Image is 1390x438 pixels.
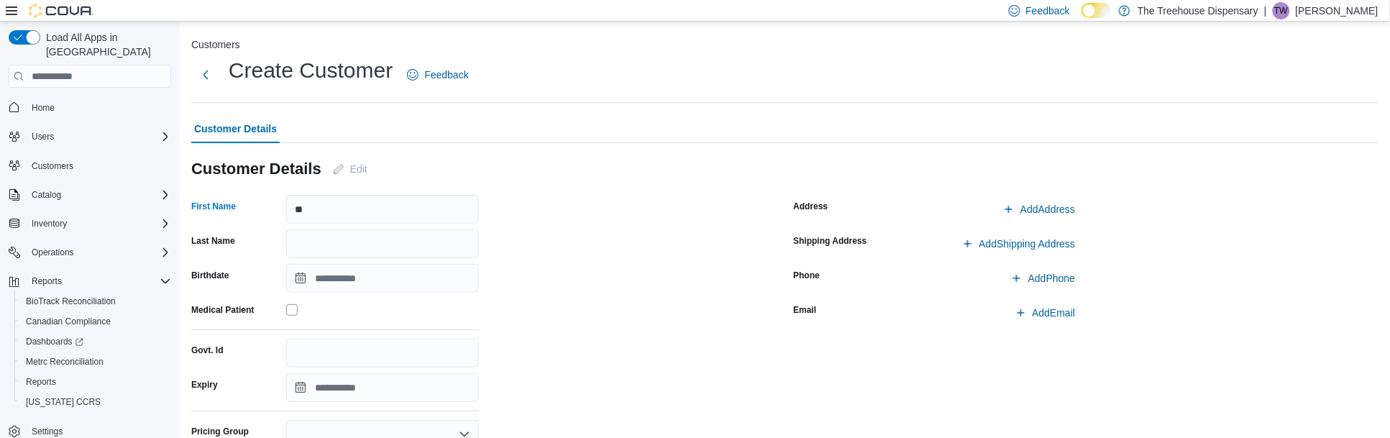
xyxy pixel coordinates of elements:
span: Reports [32,275,62,287]
span: Feedback [1026,4,1070,18]
span: Users [26,128,171,145]
span: Metrc Reconciliation [20,353,171,370]
a: Home [26,99,60,117]
span: Reports [26,376,56,388]
span: Customers [26,157,171,175]
button: Users [3,127,177,147]
input: Press the down key to open a popover containing a calendar. [286,264,479,293]
span: Dashboards [20,333,171,350]
span: Washington CCRS [20,393,171,411]
span: Dark Mode [1082,18,1082,19]
label: First Name [191,201,236,212]
span: Edit [350,162,367,176]
a: BioTrack Reconciliation [20,293,122,310]
button: Canadian Compliance [14,311,177,332]
label: Govt. Id [191,345,224,356]
span: Operations [26,244,171,261]
a: [US_STATE] CCRS [20,393,106,411]
button: Catalog [26,186,67,204]
span: Dashboards [26,336,83,347]
button: Users [26,128,60,145]
span: Inventory [26,215,171,232]
a: Feedback [401,60,474,89]
p: [PERSON_NAME] [1296,2,1378,19]
span: [US_STATE] CCRS [26,396,101,408]
span: Canadian Compliance [20,313,171,330]
a: Dashboards [20,333,89,350]
button: Home [3,96,177,117]
a: Customers [26,158,79,175]
button: [US_STATE] CCRS [14,392,177,412]
label: Medical Patient [191,304,254,316]
span: Reports [26,273,171,290]
a: Dashboards [14,332,177,352]
label: Expiry [191,379,218,391]
button: Operations [26,244,80,261]
input: Press the down key to open a popover containing a calendar. [286,373,479,402]
span: Home [32,102,55,114]
a: Canadian Compliance [20,313,116,330]
button: Next [191,60,220,89]
span: TW [1275,2,1289,19]
span: Add Phone [1028,271,1075,286]
button: AddAddress [997,195,1081,224]
label: Birthdate [191,270,229,281]
p: The Treehouse Dispensary [1138,2,1258,19]
button: Inventory [3,214,177,234]
h3: Customer Details [191,160,321,178]
button: BioTrack Reconciliation [14,291,177,311]
label: Email [794,304,817,316]
button: Reports [3,271,177,291]
span: Customer Details [194,114,277,143]
label: Address [794,201,828,212]
button: Customers [191,39,240,50]
button: Inventory [26,215,73,232]
span: Feedback [424,68,468,82]
span: Metrc Reconciliation [26,356,104,368]
span: Reports [20,373,171,391]
span: Settings [32,426,63,437]
span: BioTrack Reconciliation [20,293,171,310]
label: Shipping Address [794,235,867,247]
button: Edit [327,155,373,183]
span: Load All Apps in [GEOGRAPHIC_DATA] [40,30,171,59]
label: Phone [794,270,820,281]
button: Operations [3,242,177,263]
nav: An example of EuiBreadcrumbs [191,39,1378,53]
button: Customers [3,155,177,176]
p: | [1264,2,1267,19]
span: Operations [32,247,74,258]
span: Inventory [32,218,67,229]
span: Catalog [32,189,61,201]
button: AddShipping Address [956,229,1082,258]
span: Home [26,98,171,116]
span: Add Email [1033,306,1076,320]
a: Reports [20,373,62,391]
span: BioTrack Reconciliation [26,296,116,307]
button: Reports [14,372,177,392]
button: Metrc Reconciliation [14,352,177,372]
button: Catalog [3,185,177,205]
span: Add Address [1020,202,1075,216]
img: Cova [29,4,93,18]
span: Canadian Compliance [26,316,111,327]
label: Pricing Group [191,426,249,437]
span: Users [32,131,54,142]
span: Add Shipping Address [979,237,1076,251]
span: Catalog [26,186,171,204]
button: AddPhone [1005,264,1081,293]
div: Tina Wilkins [1273,2,1290,19]
a: Metrc Reconciliation [20,353,109,370]
label: Last Name [191,235,235,247]
h1: Create Customer [229,56,393,85]
span: Customers [32,160,73,172]
input: Dark Mode [1082,3,1112,18]
button: Reports [26,273,68,290]
button: AddEmail [1010,298,1082,327]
